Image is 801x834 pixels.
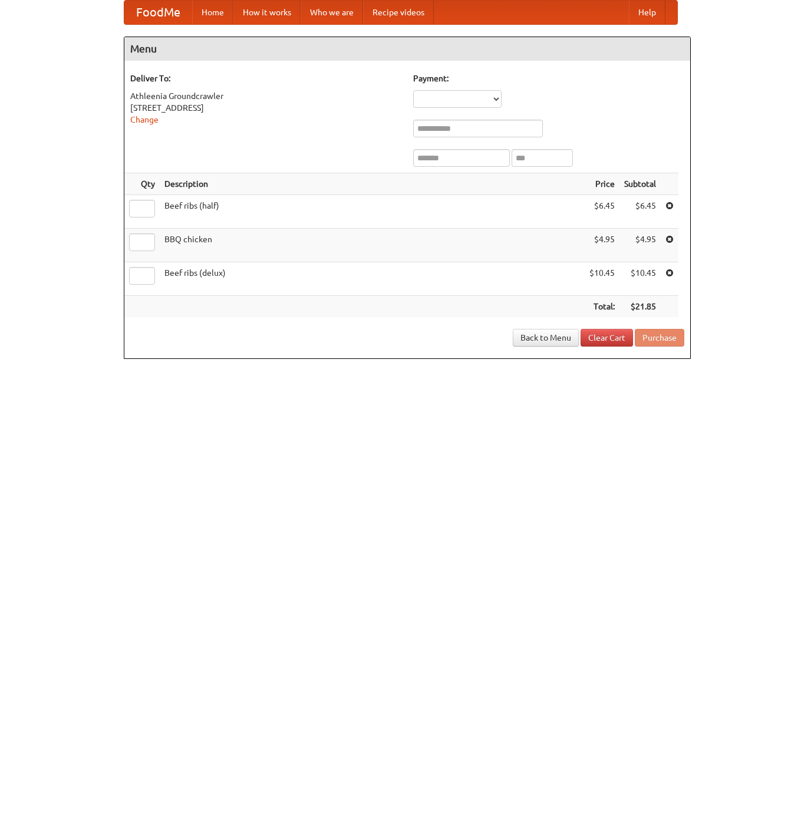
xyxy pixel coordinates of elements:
[585,262,619,296] td: $10.45
[160,262,585,296] td: Beef ribs (delux)
[363,1,434,24] a: Recipe videos
[635,329,684,347] button: Purchase
[233,1,301,24] a: How it works
[585,229,619,262] td: $4.95
[124,1,192,24] a: FoodMe
[130,102,401,114] div: [STREET_ADDRESS]
[585,173,619,195] th: Price
[585,296,619,318] th: Total:
[192,1,233,24] a: Home
[629,1,665,24] a: Help
[130,72,401,84] h5: Deliver To:
[160,195,585,229] td: Beef ribs (half)
[581,329,633,347] a: Clear Cart
[124,37,690,61] h4: Menu
[619,296,661,318] th: $21.85
[130,115,159,124] a: Change
[585,195,619,229] td: $6.45
[124,173,160,195] th: Qty
[619,229,661,262] td: $4.95
[413,72,684,84] h5: Payment:
[130,90,401,102] div: Athleenia Groundcrawler
[513,329,579,347] a: Back to Menu
[301,1,363,24] a: Who we are
[619,262,661,296] td: $10.45
[160,229,585,262] td: BBQ chicken
[619,195,661,229] td: $6.45
[160,173,585,195] th: Description
[619,173,661,195] th: Subtotal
